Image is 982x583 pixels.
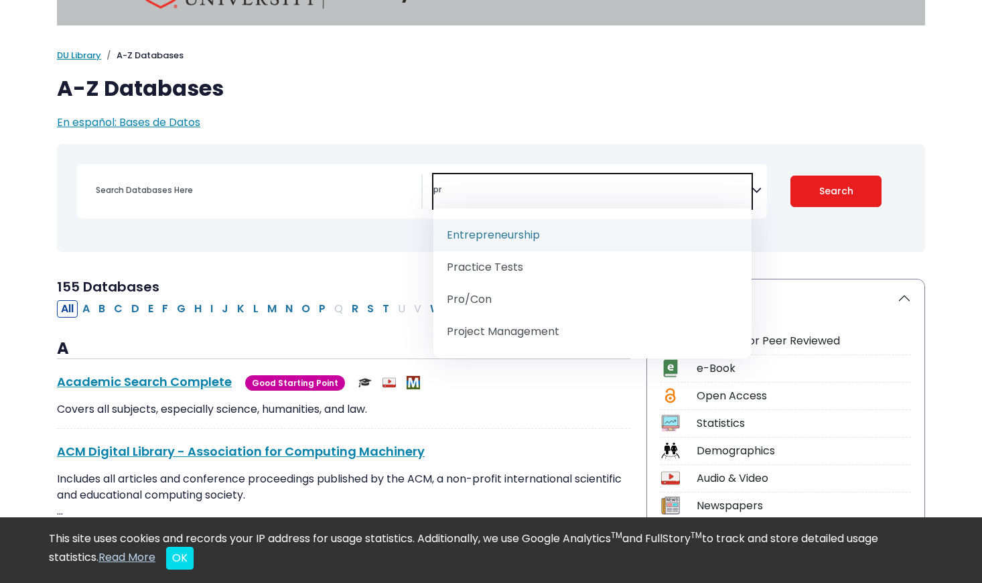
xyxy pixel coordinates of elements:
[245,375,345,391] span: Good Starting Point
[88,180,421,200] input: Search database by title or keyword
[190,300,206,318] button: Filter Results H
[57,49,101,62] a: DU Library
[57,471,630,519] p: Includes all articles and conference proceedings published by the ACM, a non-profit international...
[790,176,882,207] button: Submit for Search Results
[166,547,194,570] button: Close
[98,549,155,565] a: Read More
[315,300,330,318] button: Filter Results P
[661,414,679,432] img: Icon Statistics
[144,300,157,318] button: Filter Results E
[57,76,925,101] h1: A-Z Databases
[433,186,752,196] textarea: Search
[57,300,509,316] div: Alpha-list to filter by first letter of database name
[57,115,200,130] a: En español: Bases de Datos
[697,388,911,404] div: Open Access
[49,531,933,570] div: This site uses cookies and records your IP address for usage statistics. Additionally, we use Goo...
[57,339,630,359] h3: A
[697,498,911,514] div: Newspapers
[110,300,127,318] button: Filter Results C
[661,359,679,377] img: Icon e-Book
[57,373,232,390] a: Academic Search Complete
[101,49,184,62] li: A-Z Databases
[382,376,396,389] img: Audio & Video
[249,300,263,318] button: Filter Results L
[611,529,622,541] sup: TM
[348,300,362,318] button: Filter Results R
[57,277,159,296] span: 155 Databases
[281,300,297,318] button: Filter Results N
[433,283,752,316] li: Pro/Con
[426,300,445,318] button: Filter Results W
[697,443,911,459] div: Demographics
[263,300,281,318] button: Filter Results M
[697,333,911,349] div: Scholarly or Peer Reviewed
[78,300,94,318] button: Filter Results A
[662,387,679,405] img: Icon Open Access
[691,529,702,541] sup: TM
[697,470,911,487] div: Audio & Video
[433,219,752,251] li: Entrepreneurship
[433,316,752,348] li: Project Management
[433,251,752,283] li: Practice Tests
[297,300,314,318] button: Filter Results O
[697,361,911,377] div: e-Book
[697,415,911,432] div: Statistics
[206,300,217,318] button: Filter Results I
[218,300,232,318] button: Filter Results J
[94,300,109,318] button: Filter Results B
[647,279,924,317] button: Icon Legend
[158,300,172,318] button: Filter Results F
[661,442,679,460] img: Icon Demographics
[57,49,925,62] nav: breadcrumb
[233,300,249,318] button: Filter Results K
[661,469,679,487] img: Icon Audio & Video
[407,376,420,389] img: MeL (Michigan electronic Library)
[57,443,425,460] a: ACM Digital Library - Association for Computing Machinery
[363,300,378,318] button: Filter Results S
[661,497,679,515] img: Icon Newspapers
[57,300,78,318] button: All
[57,144,925,252] nav: Search filters
[127,300,143,318] button: Filter Results D
[358,376,372,389] img: Scholarly or Peer Reviewed
[57,401,630,417] p: Covers all subjects, especially science, humanities, and law.
[378,300,393,318] button: Filter Results T
[173,300,190,318] button: Filter Results G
